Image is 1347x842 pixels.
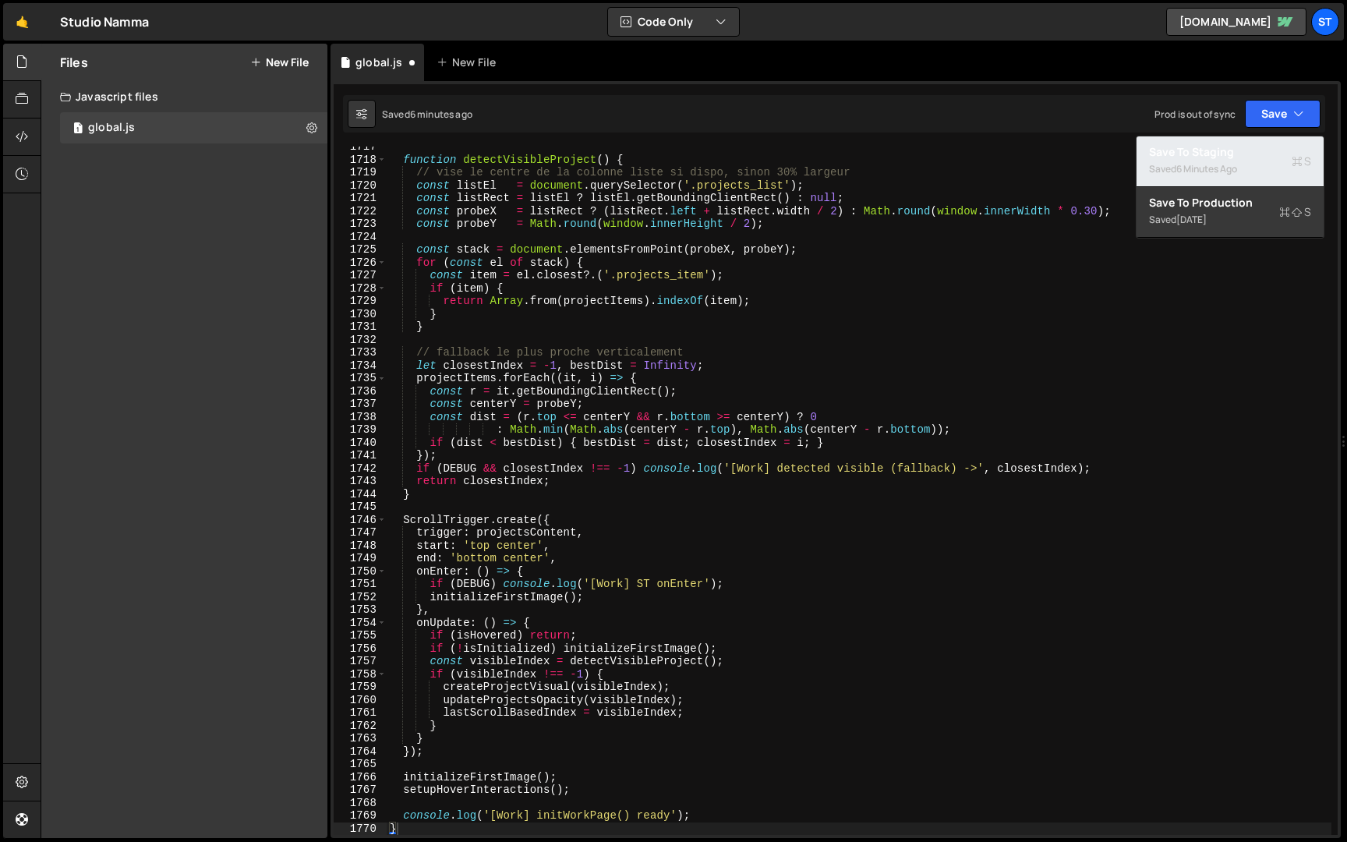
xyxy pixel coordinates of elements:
div: 1734 [334,359,387,373]
h2: Files [60,54,88,71]
div: 1748 [334,540,387,553]
div: 1729 [334,295,387,308]
div: global.js [355,55,402,70]
div: 1764 [334,745,387,759]
div: 1741 [334,449,387,462]
div: 1749 [334,552,387,565]
button: Save [1245,100,1320,128]
div: 1739 [334,423,387,437]
div: 1744 [334,488,387,501]
a: [DOMAIN_NAME] [1166,8,1306,36]
div: 1757 [334,655,387,668]
div: 1759 [334,681,387,694]
div: 1742 [334,462,387,476]
a: St [1311,8,1339,36]
div: Studio Namma [60,12,149,31]
div: 1719 [334,166,387,179]
div: 1717 [334,140,387,154]
div: global.js [88,121,135,135]
div: 1755 [334,629,387,642]
span: S [1279,204,1311,220]
div: 1758 [334,668,387,681]
a: 🤙 [3,3,41,41]
div: 1747 [334,526,387,540]
div: 1769 [334,809,387,823]
div: Save to Production [1149,195,1311,210]
div: 1762 [334,720,387,733]
div: 1770 [334,823,387,836]
div: 1738 [334,411,387,424]
span: S [1292,154,1311,169]
div: 6 minutes ago [1176,162,1237,175]
div: 1737 [334,398,387,411]
div: New File [437,55,502,70]
div: Saved [382,108,472,121]
div: 1753 [334,603,387,617]
div: 6 minutes ago [410,108,472,121]
div: 1728 [334,282,387,295]
div: 1732 [334,334,387,347]
div: 1724 [334,231,387,244]
div: 1763 [334,732,387,745]
div: 1718 [334,154,387,167]
div: 1726 [334,256,387,270]
span: 1 [73,123,83,136]
button: Save to ProductionS Saved[DATE] [1137,187,1324,238]
div: 1750 [334,565,387,578]
div: 1756 [334,642,387,656]
button: New File [250,56,309,69]
div: Save to Staging [1149,144,1311,160]
div: 1725 [334,243,387,256]
div: 1722 [334,205,387,218]
div: 1761 [334,706,387,720]
div: 1768 [334,797,387,810]
div: Saved [1149,160,1311,179]
div: 1740 [334,437,387,450]
div: Javascript files [41,81,327,112]
div: 1731 [334,320,387,334]
div: 1760 [334,694,387,707]
div: 1721 [334,192,387,205]
div: 1746 [334,514,387,527]
div: [DATE] [1176,213,1207,226]
div: 1766 [334,771,387,784]
div: Prod is out of sync [1154,108,1236,121]
div: 1723 [334,218,387,231]
div: 1730 [334,308,387,321]
div: 1754 [334,617,387,630]
div: 1733 [334,346,387,359]
div: 1736 [334,385,387,398]
div: 1767 [334,784,387,797]
div: 16482/44667.js [60,112,327,143]
div: 1752 [334,591,387,604]
div: 1720 [334,179,387,193]
div: 1745 [334,501,387,514]
div: 1743 [334,475,387,488]
div: 1727 [334,269,387,282]
div: Saved [1149,210,1311,229]
div: 1765 [334,758,387,771]
div: 1735 [334,372,387,385]
button: Save to StagingS Saved6 minutes ago [1137,136,1324,187]
button: Code Only [608,8,739,36]
div: 1751 [334,578,387,591]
